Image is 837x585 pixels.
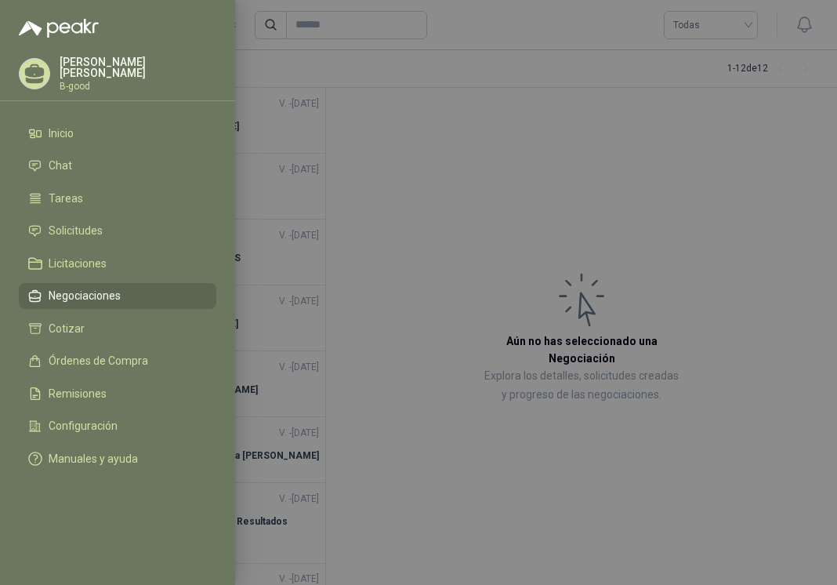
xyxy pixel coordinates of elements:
[49,452,138,465] span: Manuales y ayuda
[19,120,216,147] a: Inicio
[19,445,216,472] a: Manuales y ayuda
[49,224,103,237] span: Solicitudes
[19,19,99,38] img: Logo peakr
[49,387,107,400] span: Remisiones
[49,159,72,172] span: Chat
[19,283,216,310] a: Negociaciones
[60,56,216,78] p: [PERSON_NAME] [PERSON_NAME]
[19,348,216,375] a: Órdenes de Compra
[19,413,216,440] a: Configuración
[19,153,216,180] a: Chat
[49,322,85,335] span: Cotizar
[19,315,216,342] a: Cotizar
[19,185,216,212] a: Tareas
[19,218,216,245] a: Solicitudes
[60,82,216,91] p: B-good
[49,289,121,302] span: Negociaciones
[19,380,216,407] a: Remisiones
[49,257,107,270] span: Licitaciones
[49,354,148,367] span: Órdenes de Compra
[49,127,74,140] span: Inicio
[19,250,216,277] a: Licitaciones
[49,192,83,205] span: Tareas
[49,420,118,432] span: Configuración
